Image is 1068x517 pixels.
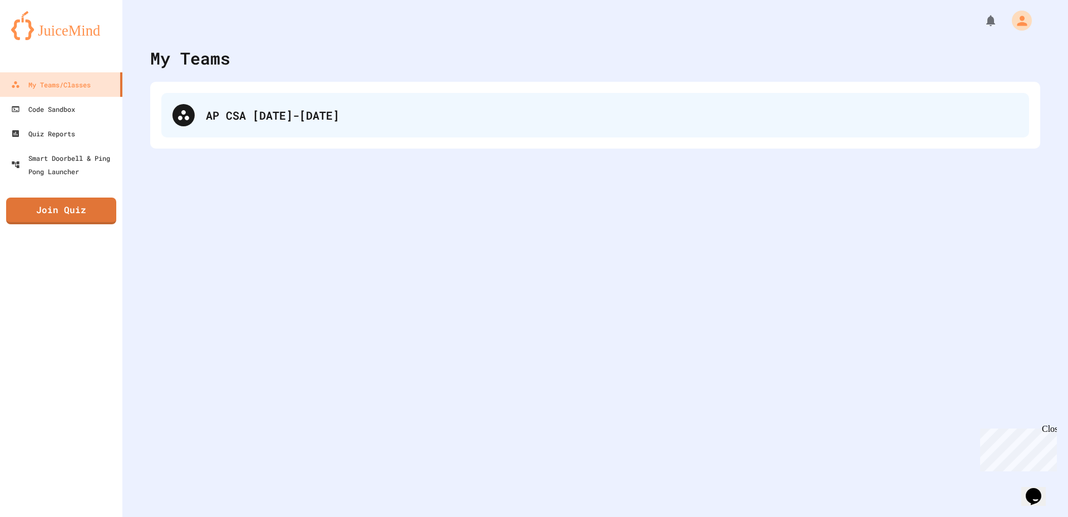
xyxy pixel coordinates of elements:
iframe: chat widget [1021,472,1057,506]
div: AP CSA [DATE]-[DATE] [206,107,1018,124]
div: Smart Doorbell & Ping Pong Launcher [11,151,118,178]
iframe: chat widget [976,424,1057,471]
div: My Account [1000,8,1035,33]
div: My Teams [150,46,230,71]
img: logo-orange.svg [11,11,111,40]
div: Chat with us now!Close [4,4,77,71]
div: Code Sandbox [11,102,75,116]
div: My Teams/Classes [11,78,91,91]
div: My Notifications [963,11,1000,30]
a: Join Quiz [6,198,116,224]
div: Quiz Reports [11,127,75,140]
div: AP CSA [DATE]-[DATE] [161,93,1029,137]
